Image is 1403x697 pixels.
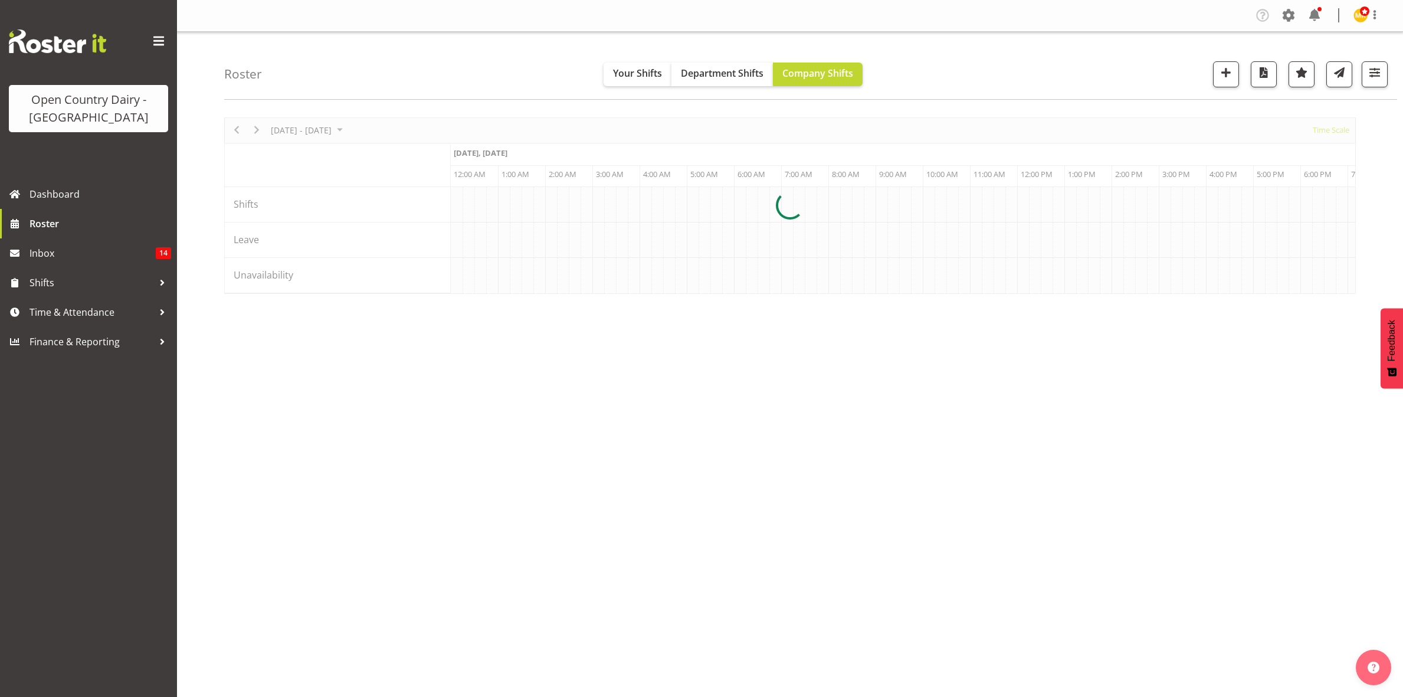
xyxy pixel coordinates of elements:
[29,244,156,262] span: Inbox
[29,185,171,203] span: Dashboard
[1289,61,1315,87] button: Highlight an important date within the roster.
[1213,61,1239,87] button: Add a new shift
[224,67,262,81] h4: Roster
[21,91,156,126] div: Open Country Dairy - [GEOGRAPHIC_DATA]
[671,63,773,86] button: Department Shifts
[1368,662,1379,673] img: help-xxl-2.png
[681,67,763,80] span: Department Shifts
[1362,61,1388,87] button: Filter Shifts
[782,67,853,80] span: Company Shifts
[9,30,106,53] img: Rosterit website logo
[613,67,662,80] span: Your Shifts
[29,215,171,233] span: Roster
[29,333,153,351] span: Finance & Reporting
[1386,320,1397,361] span: Feedback
[1326,61,1352,87] button: Send a list of all shifts for the selected filtered period to all rostered employees.
[29,274,153,292] span: Shifts
[1353,8,1368,22] img: milk-reception-awarua7542.jpg
[156,247,171,259] span: 14
[604,63,671,86] button: Your Shifts
[773,63,863,86] button: Company Shifts
[1381,308,1403,388] button: Feedback - Show survey
[1251,61,1277,87] button: Download a PDF of the roster according to the set date range.
[29,303,153,321] span: Time & Attendance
